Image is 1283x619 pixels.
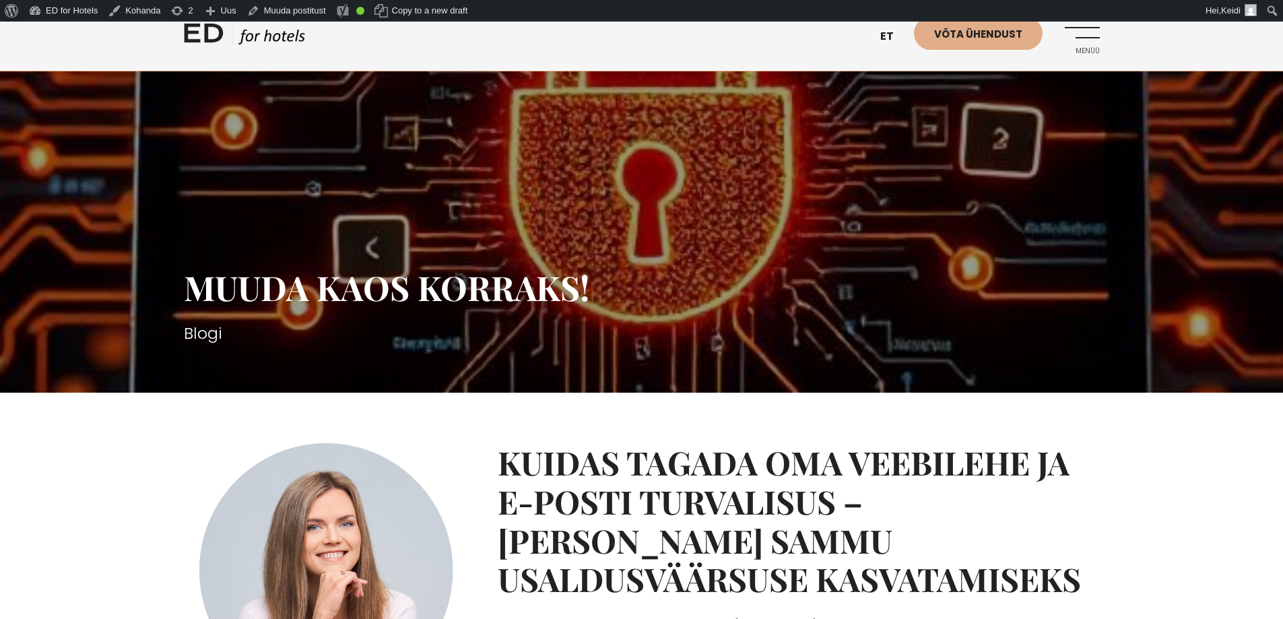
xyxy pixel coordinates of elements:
[1221,5,1241,15] span: Keidi
[1063,47,1100,55] span: Menüü
[184,321,1100,346] h3: Blogi
[184,20,305,54] a: ED HOTELS
[1063,17,1100,54] a: Menüü
[914,17,1043,50] a: Võta ühendust
[498,443,1099,598] h2: Kuidas tagada oma veebilehe ja e-posti turvalisus – [PERSON_NAME] sammu usaldusväärsuse kasvatami...
[356,7,364,15] div: Good
[874,20,914,53] a: et
[184,267,1100,308] h1: Muuda kaos korraks!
